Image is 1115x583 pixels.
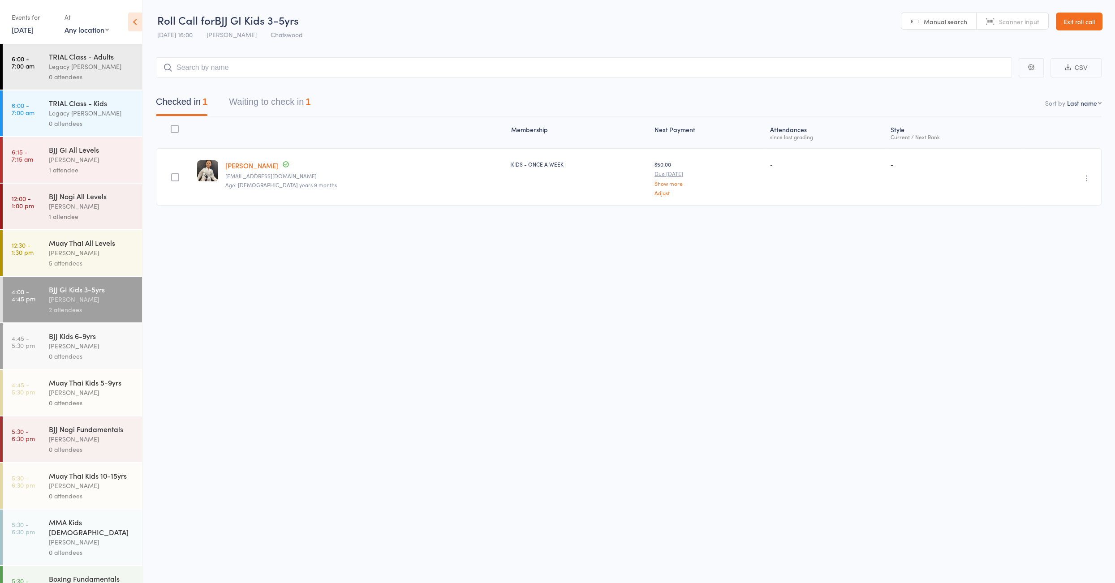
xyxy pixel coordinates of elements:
[157,30,193,39] span: [DATE] 16:00
[12,55,34,69] time: 6:00 - 7:00 am
[654,160,763,196] div: $50.00
[12,241,34,256] time: 12:30 - 1:30 pm
[3,230,142,276] a: 12:30 -1:30 pmMuay Thai All Levels[PERSON_NAME]5 attendees
[49,377,134,387] div: Muay Thai Kids 5-9yrs
[49,248,134,258] div: [PERSON_NAME]
[1045,99,1065,107] label: Sort by
[271,30,303,39] span: Chatswood
[49,331,134,341] div: BJJ Kids 6-9yrs
[49,491,134,501] div: 0 attendees
[65,10,109,25] div: At
[49,211,134,222] div: 1 attendee
[49,517,134,537] div: MMA Kids [DEMOGRAPHIC_DATA]
[999,17,1039,26] span: Scanner input
[207,30,257,39] span: [PERSON_NAME]
[49,154,134,165] div: [PERSON_NAME]
[49,145,134,154] div: BJJ GI All Levels
[770,160,884,168] div: -
[156,92,207,116] button: Checked in1
[49,51,134,61] div: TRIAL Class - Adults
[12,25,34,34] a: [DATE]
[12,521,35,535] time: 5:30 - 6:30 pm
[1056,13,1102,30] a: Exit roll call
[12,474,35,489] time: 5:30 - 6:30 pm
[49,547,134,557] div: 0 attendees
[65,25,109,34] div: Any location
[49,61,134,72] div: Legacy [PERSON_NAME]
[3,323,142,369] a: 4:45 -5:30 pmBJJ Kids 6-9yrs[PERSON_NAME]0 attendees
[3,463,142,509] a: 5:30 -6:30 pmMuay Thai Kids 10-15yrs[PERSON_NAME]0 attendees
[3,137,142,183] a: 6:15 -7:15 amBJJ GI All Levels[PERSON_NAME]1 attendee
[49,537,134,547] div: [PERSON_NAME]
[225,173,504,179] small: amykleindienst@hotmail.com
[3,370,142,416] a: 4:45 -5:30 pmMuay Thai Kids 5-9yrs[PERSON_NAME]0 attendees
[49,387,134,398] div: [PERSON_NAME]
[1050,58,1102,77] button: CSV
[225,181,337,189] span: Age: [DEMOGRAPHIC_DATA] years 9 months
[511,160,647,168] div: KIDS - ONCE A WEEK
[12,381,35,395] time: 4:45 - 5:30 pm
[49,258,134,268] div: 5 attendees
[49,108,134,118] div: Legacy [PERSON_NAME]
[3,277,142,322] a: 4:00 -4:45 pmBJJ GI Kids 3-5yrs[PERSON_NAME]2 attendees
[156,57,1012,78] input: Search by name
[49,284,134,294] div: BJJ GI Kids 3-5yrs
[12,148,33,163] time: 6:15 - 7:15 am
[49,351,134,361] div: 0 attendees
[3,510,142,565] a: 5:30 -6:30 pmMMA Kids [DEMOGRAPHIC_DATA][PERSON_NAME]0 attendees
[197,160,218,181] img: image1747722386.png
[766,120,887,144] div: Atten­dances
[225,161,278,170] a: [PERSON_NAME]
[924,17,967,26] span: Manual search
[202,97,207,107] div: 1
[49,98,134,108] div: TRIAL Class - Kids
[12,288,35,302] time: 4:00 - 4:45 pm
[49,238,134,248] div: Muay Thai All Levels
[157,13,215,27] span: Roll Call for
[49,434,134,444] div: [PERSON_NAME]
[12,195,34,209] time: 12:00 - 1:00 pm
[508,120,651,144] div: Membership
[654,190,763,196] a: Adjust
[49,201,134,211] div: [PERSON_NAME]
[229,92,310,116] button: Waiting to check in1
[49,444,134,454] div: 0 attendees
[49,398,134,408] div: 0 attendees
[651,120,766,144] div: Next Payment
[887,120,1023,144] div: Style
[3,90,142,136] a: 6:00 -7:00 amTRIAL Class - KidsLegacy [PERSON_NAME]0 attendees
[12,428,35,442] time: 5:30 - 6:30 pm
[49,191,134,201] div: BJJ Nogi All Levels
[654,171,763,177] small: Due [DATE]
[654,180,763,186] a: Show more
[891,134,1019,140] div: Current / Next Rank
[1067,99,1097,107] div: Last name
[49,72,134,82] div: 0 attendees
[49,424,134,434] div: BJJ Nogi Fundamentals
[3,184,142,229] a: 12:00 -1:00 pmBJJ Nogi All Levels[PERSON_NAME]1 attendee
[49,480,134,491] div: [PERSON_NAME]
[891,160,1019,168] div: -
[49,294,134,304] div: [PERSON_NAME]
[49,118,134,129] div: 0 attendees
[3,44,142,90] a: 6:00 -7:00 amTRIAL Class - AdultsLegacy [PERSON_NAME]0 attendees
[49,165,134,175] div: 1 attendee
[3,416,142,462] a: 5:30 -6:30 pmBJJ Nogi Fundamentals[PERSON_NAME]0 attendees
[49,471,134,480] div: Muay Thai Kids 10-15yrs
[12,334,35,349] time: 4:45 - 5:30 pm
[215,13,299,27] span: BJJ GI Kids 3-5yrs
[12,102,34,116] time: 6:00 - 7:00 am
[770,134,884,140] div: since last grading
[49,304,134,315] div: 2 attendees
[306,97,310,107] div: 1
[49,341,134,351] div: [PERSON_NAME]
[12,10,56,25] div: Events for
